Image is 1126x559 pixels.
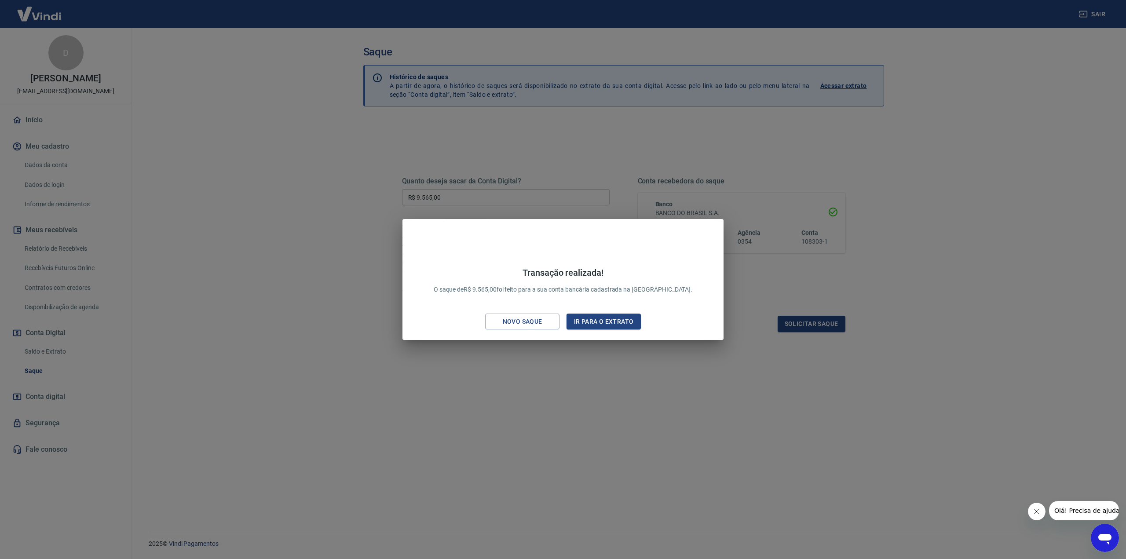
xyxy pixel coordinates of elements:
button: Novo saque [485,314,559,330]
span: Olá! Precisa de ajuda? [5,6,74,13]
iframe: Mensagem da empresa [1049,501,1119,520]
iframe: Botão para abrir a janela de mensagens [1091,524,1119,552]
button: Ir para o extrato [567,314,641,330]
p: O saque de R$ 9.565,00 foi feito para a sua conta bancária cadastrada na [GEOGRAPHIC_DATA]. [434,267,693,294]
iframe: Fechar mensagem [1028,503,1046,520]
div: Novo saque [492,316,553,327]
h4: Transação realizada! [434,267,693,278]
